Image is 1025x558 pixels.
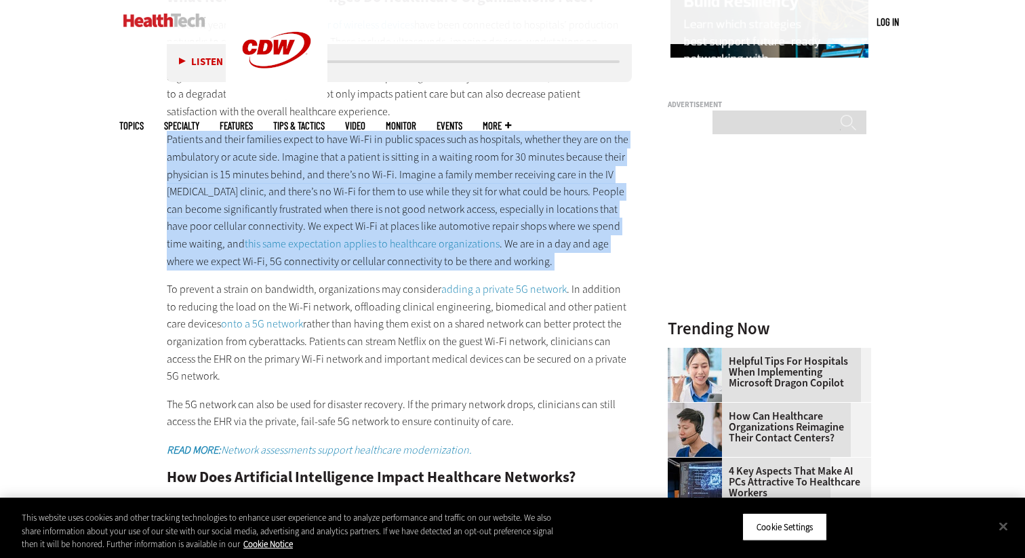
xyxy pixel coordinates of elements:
[226,89,327,104] a: CDW
[386,121,416,131] a: MonITor
[167,497,258,511] a: Artificial intelligence
[668,403,729,414] a: Healthcare contact center
[167,443,472,457] em: Network assessments support healthcare modernization.
[877,16,899,28] a: Log in
[668,320,871,337] h3: Trending Now
[742,513,827,541] button: Cookie Settings
[988,511,1018,541] button: Close
[345,121,365,131] a: Video
[22,511,564,551] div: This website uses cookies and other tracking technologies to enhance user experience and to analy...
[668,348,722,402] img: Doctor using phone to dictate to tablet
[167,443,221,457] strong: READ MORE:
[221,317,303,331] a: onto a 5G network
[164,121,199,131] span: Specialty
[668,101,871,108] h3: Advertisement
[668,458,722,512] img: Desktop monitor with brain AI concept
[220,121,253,131] a: Features
[668,348,729,359] a: Doctor using phone to dictate to tablet
[668,458,729,469] a: Desktop monitor with brain AI concept
[167,131,632,270] p: Patients and their families expect to have Wi-Fi in public spaces such as hospitals, whether they...
[167,443,472,457] a: READ MORE:Network assessments support healthcare modernization.
[167,496,632,513] p: is both a benefit and a load on healthcare networking.
[273,121,325,131] a: Tips & Tactics
[167,281,632,385] p: To prevent a strain on bandwidth, organizations may consider . In addition to reducing the load o...
[483,121,511,131] span: More
[441,282,567,296] a: adding a private 5G network
[877,15,899,29] div: User menu
[668,411,863,443] a: How Can Healthcare Organizations Reimagine Their Contact Centers?
[245,237,500,251] a: this same expectation applies to healthcare organizations
[167,396,632,431] p: The 5G network can also be used for disaster recovery. If the primary network drops, clinicians c...
[668,356,863,388] a: Helpful Tips for Hospitals When Implementing Microsoft Dragon Copilot
[243,538,293,550] a: More information about your privacy
[119,121,144,131] span: Topics
[668,466,863,498] a: 4 Key Aspects That Make AI PCs Attractive to Healthcare Workers
[123,14,205,27] img: Home
[437,121,462,131] a: Events
[668,403,722,457] img: Healthcare contact center
[167,470,632,485] h2: How Does Artificial Intelligence Impact Healthcare Networks?
[668,115,871,284] iframe: advertisement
